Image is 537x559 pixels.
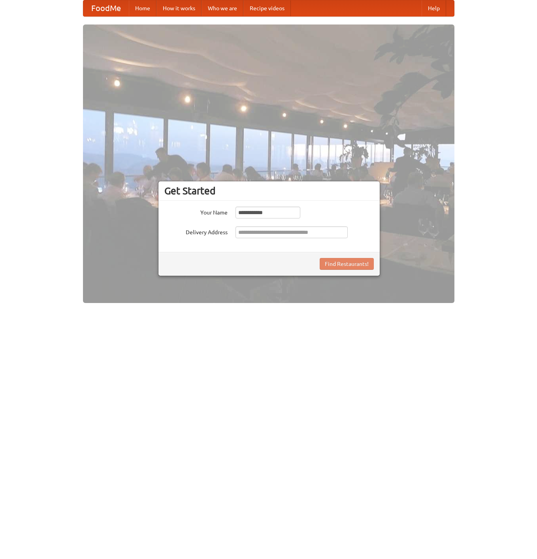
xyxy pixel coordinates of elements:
[164,226,228,236] label: Delivery Address
[320,258,374,270] button: Find Restaurants!
[202,0,243,16] a: Who we are
[422,0,446,16] a: Help
[164,185,374,197] h3: Get Started
[129,0,156,16] a: Home
[243,0,291,16] a: Recipe videos
[164,207,228,216] label: Your Name
[156,0,202,16] a: How it works
[83,0,129,16] a: FoodMe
